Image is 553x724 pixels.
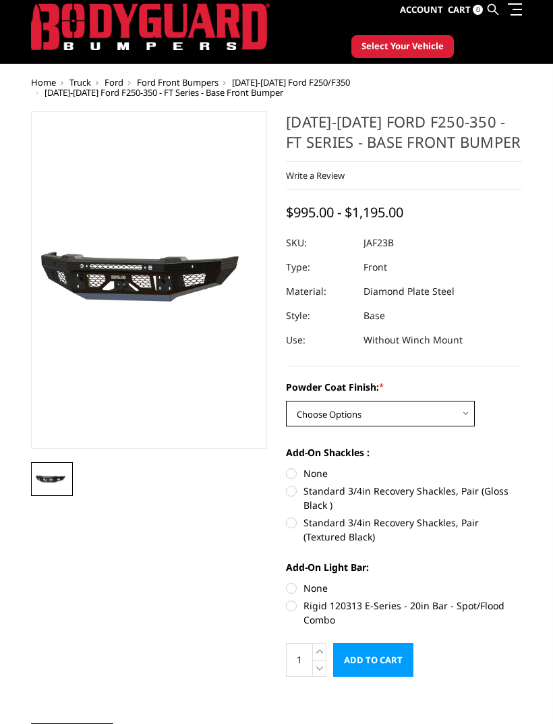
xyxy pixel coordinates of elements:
[31,77,56,89] a: Home
[363,256,387,280] dd: Front
[286,599,522,628] label: Rigid 120313 E-Series - 20in Bar - Spot/Flood Combo
[286,516,522,545] label: Standard 3/4in Recovery Shackles, Pair (Textured Black)
[286,381,522,395] label: Powder Coat Finish:
[286,231,353,256] dt: SKU:
[361,40,444,54] span: Select Your Vehicle
[105,77,123,89] a: Ford
[363,280,455,304] dd: Diamond Plate Steel
[286,204,403,222] span: $995.00 - $1,195.00
[351,36,454,59] button: Select Your Vehicle
[286,112,522,163] h1: [DATE]-[DATE] Ford F250-350 - FT Series - Base Front Bumper
[363,304,385,329] dd: Base
[286,467,522,481] label: None
[45,87,283,99] span: [DATE]-[DATE] Ford F250-350 - FT Series - Base Front Bumper
[286,256,353,280] dt: Type:
[448,4,471,16] span: Cart
[31,4,270,51] img: BODYGUARD BUMPERS
[363,329,463,353] dd: Without Winch Mount
[363,231,394,256] dd: JAF23B
[286,446,522,460] label: Add-On Shackles :
[232,77,350,89] a: [DATE]-[DATE] Ford F250/F350
[333,644,413,677] input: Add to Cart
[286,329,353,353] dt: Use:
[473,5,483,16] span: 0
[35,472,69,488] img: 2023-2025 Ford F250-350 - FT Series - Base Front Bumper
[286,170,345,182] a: Write a Review
[286,304,353,329] dt: Style:
[31,112,267,449] a: 2023-2025 Ford F250-350 - FT Series - Base Front Bumper
[286,561,522,575] label: Add-On Light Bar:
[286,280,353,304] dt: Material:
[286,484,522,513] label: Standard 3/4in Recovery Shackles, Pair (Gloss Black )
[137,77,219,89] a: Ford Front Bumpers
[69,77,91,89] a: Truck
[400,4,443,16] span: Account
[286,582,522,596] label: None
